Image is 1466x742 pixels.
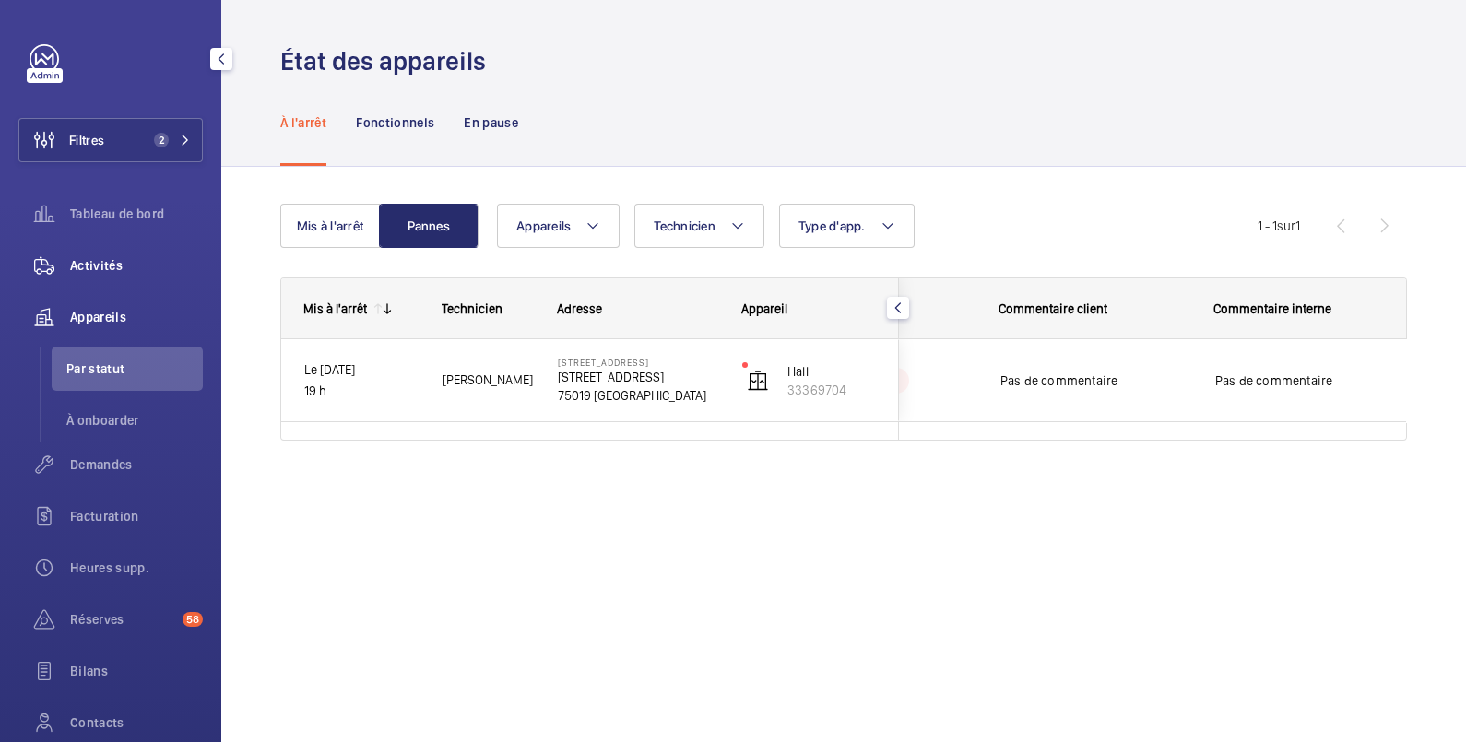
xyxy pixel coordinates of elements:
span: Activités [70,256,203,275]
p: En pause [464,113,518,132]
span: Technicien [442,301,502,316]
p: Le [DATE] [304,359,419,381]
button: Mis à l'arrêt [280,204,380,248]
div: Mis à l'arrêt [303,301,367,316]
span: Contacts [70,713,203,732]
p: 33369704 [787,381,876,399]
span: Appareils [70,308,203,326]
p: [STREET_ADDRESS] [558,357,718,368]
span: Type d'app. [798,218,866,233]
span: sur [1277,218,1295,233]
button: Type d'app. [779,204,915,248]
p: Fonctionnels [356,113,434,132]
p: Hall [787,362,876,381]
span: Commentaire interne [1213,301,1331,316]
button: Filtres2 [18,118,203,162]
span: Commentaire client [999,301,1107,316]
span: [PERSON_NAME] [443,370,534,391]
p: 19 h [304,381,419,402]
h1: État des appareils [280,44,497,78]
p: [STREET_ADDRESS] [558,368,718,386]
span: 58 [183,612,203,627]
span: Technicien [654,218,715,233]
span: Pas de commentaire [1000,371,1191,390]
button: Appareils [497,204,620,248]
span: Pas de commentaire [1215,371,1384,390]
span: 1 - 1 1 [1258,219,1300,232]
span: Adresse [557,301,602,316]
span: Heures supp. [70,559,203,577]
button: Pannes [379,204,479,248]
span: Tableau de bord [70,205,203,223]
p: À l'arrêt [280,113,326,132]
span: 2 [154,133,169,147]
img: elevator.svg [747,370,769,392]
span: Réserves [70,610,175,629]
span: Par statut [66,359,203,378]
span: Demandes [70,455,203,474]
button: Technicien [634,204,764,248]
span: Facturation [70,507,203,525]
span: Filtres [69,131,104,149]
div: Appareil [741,301,877,316]
p: 75019 [GEOGRAPHIC_DATA] [558,386,718,405]
span: Bilans [70,662,203,680]
span: À onboarder [66,411,203,430]
span: Appareils [516,218,571,233]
